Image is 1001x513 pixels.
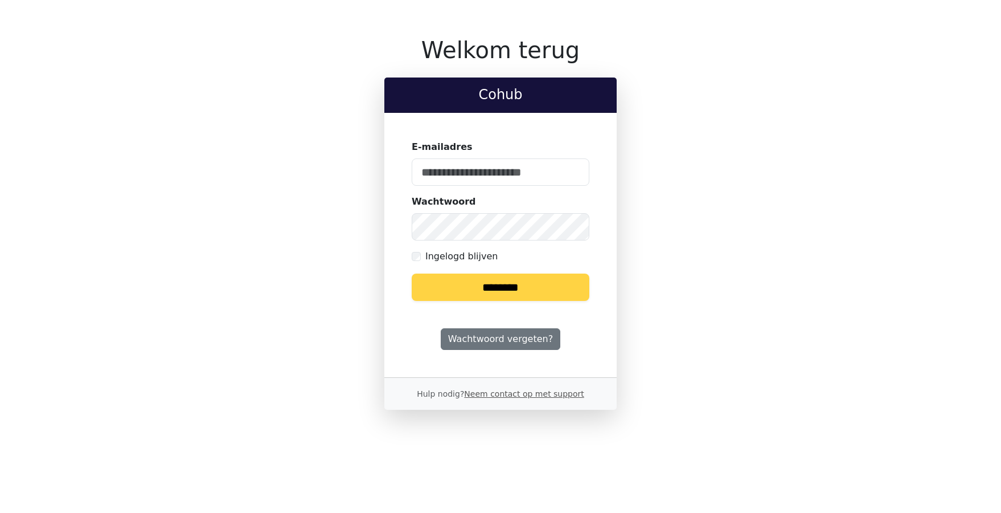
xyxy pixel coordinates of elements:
[393,87,608,103] h2: Cohub
[384,36,617,64] h1: Welkom terug
[412,195,476,209] label: Wachtwoord
[464,389,584,398] a: Neem contact op met support
[412,140,473,154] label: E-mailadres
[441,328,560,350] a: Wachtwoord vergeten?
[417,389,584,398] small: Hulp nodig?
[425,250,498,263] label: Ingelogd blijven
